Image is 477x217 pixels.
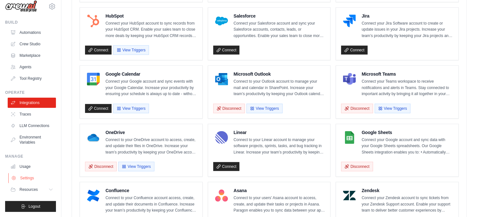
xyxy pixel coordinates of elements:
[5,90,56,95] div: Operate
[8,39,56,49] a: Crew Studio
[362,20,453,39] p: Connect your Jira Software account to create or update issues in your Jira projects. Increase you...
[106,187,197,194] h4: Confluence
[8,50,56,61] a: Marketplace
[118,162,154,171] button: View Triggers
[8,62,56,72] a: Agents
[8,132,56,147] a: Environment Variables
[213,46,240,55] a: Connect
[85,104,112,113] a: Connect
[362,71,453,77] h4: Microsoft Teams
[215,15,228,27] img: Salesforce Logo
[85,162,117,171] button: Disconnect
[87,131,100,144] img: OneDrive Logo
[8,98,56,108] a: Integrations
[343,73,356,86] img: Microsoft Teams Logo
[106,13,197,19] h4: HubSpot
[362,129,453,136] h4: Google Sheets
[8,173,57,183] a: Settings
[28,204,40,209] span: Logout
[362,187,453,194] h4: Zendesk
[87,189,100,202] img: Confluence Logo
[106,20,197,39] p: Connect your HubSpot account to sync records from your HubSpot CRM. Enable your sales team to clo...
[5,201,56,212] button: Logout
[213,162,240,171] a: Connect
[20,187,38,192] span: Resources
[234,13,325,19] h4: Salesforce
[341,162,373,171] button: Disconnect
[87,15,100,27] img: HubSpot Logo
[234,79,325,97] p: Connect to your Outlook account to manage your mail and calendar in SharePoint. Increase your tea...
[362,13,453,19] h4: Jira
[234,129,325,136] h4: Linear
[8,27,56,38] a: Automations
[106,79,197,97] p: Connect your Google account and sync events with your Google Calendar. Increase your productivity...
[362,79,453,97] p: Connect your Teams workspace to receive notifications and alerts in Teams. Stay connected to impo...
[234,20,325,39] p: Connect your Salesforce account and sync your Salesforce accounts, contacts, leads, or opportunit...
[106,195,197,214] p: Connect to your Confluence account access, create, and update their documents in Confluence. Incr...
[341,46,368,55] a: Connect
[215,189,228,202] img: Asana Logo
[8,161,56,172] a: Usage
[113,45,149,55] button: View Triggers
[343,15,356,27] img: Jira Logo
[343,189,356,202] img: Zendesk Logo
[213,104,245,113] button: Disconnect
[215,131,228,144] img: Linear Logo
[215,73,228,86] img: Microsoft Outlook Logo
[375,104,411,113] button: View Triggers
[8,121,56,131] a: LLM Connections
[362,137,453,156] p: Connect your Google account and sync data with your Google Sheets spreadsheets. Our Google Sheets...
[234,195,325,214] p: Connect to your users’ Asana account to access, create, and update their tasks or projects in Asa...
[5,0,37,12] img: Logo
[106,71,197,77] h4: Google Calendar
[106,129,197,136] h4: OneDrive
[234,71,325,77] h4: Microsoft Outlook
[8,73,56,84] a: Tool Registry
[8,184,56,195] button: Resources
[113,104,149,113] button: View Triggers
[246,104,282,113] button: View Triggers
[87,73,100,86] img: Google Calendar Logo
[343,131,356,144] img: Google Sheets Logo
[234,137,325,156] p: Connect to your Linear account to manage your software projects, sprints, tasks, and bug tracking...
[5,154,56,159] div: Manage
[362,195,453,214] p: Connect your Zendesk account to sync tickets from your Zendesk Support account. Enable your suppo...
[5,20,56,25] div: Build
[85,46,112,55] a: Connect
[234,187,325,194] h4: Asana
[8,109,56,119] a: Traces
[106,137,197,156] p: Connect to your OneDrive account to access, create, and update their files in OneDrive. Increase ...
[341,104,373,113] button: Disconnect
